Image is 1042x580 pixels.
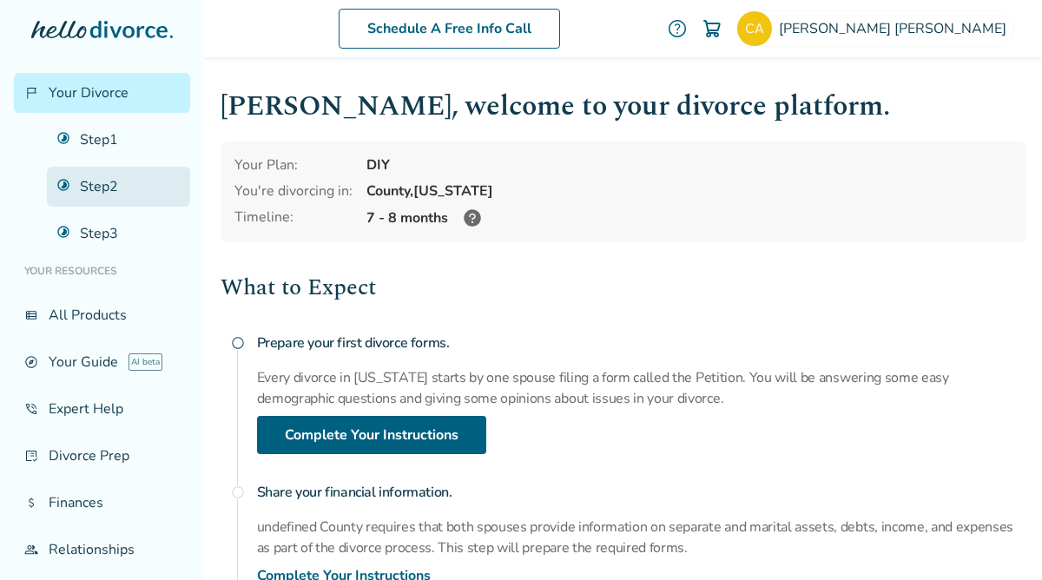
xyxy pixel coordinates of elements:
li: Your Resources [14,254,190,288]
span: explore [24,355,38,369]
span: radio_button_unchecked [231,336,245,350]
div: 7 - 8 months [366,208,1012,228]
span: AI beta [129,353,162,371]
a: Complete Your Instructions [257,416,486,454]
a: view_listAll Products [14,295,190,335]
a: Step3 [47,214,190,254]
div: Your Plan: [234,155,353,175]
span: phone_in_talk [24,402,38,416]
a: Schedule A Free Info Call [339,9,560,49]
a: phone_in_talkExpert Help [14,389,190,429]
div: You're divorcing in: [234,181,353,201]
img: coriaitken@gmail.com [737,11,772,46]
div: Timeline: [234,208,353,228]
a: Step1 [47,120,190,160]
h4: Prepare your first divorce forms. [257,326,1026,360]
span: attach_money [24,496,38,510]
span: group [24,543,38,557]
img: Cart [702,18,722,39]
p: Every divorce in [US_STATE] starts by one spouse filing a form called the Petition. You will be a... [257,367,1026,409]
a: Step2 [47,167,190,207]
p: undefined County requires that both spouses provide information on separate and marital assets, d... [257,517,1026,558]
h2: What to Expect [221,270,1026,305]
span: list_alt_check [24,449,38,463]
span: flag_2 [24,86,38,100]
div: County, [US_STATE] [366,181,1012,201]
a: exploreYour GuideAI beta [14,342,190,382]
div: DIY [366,155,1012,175]
span: [PERSON_NAME] [PERSON_NAME] [779,19,1013,38]
a: flag_2Your Divorce [14,73,190,113]
a: list_alt_checkDivorce Prep [14,436,190,476]
h4: Share your financial information. [257,475,1026,510]
h1: [PERSON_NAME] , welcome to your divorce platform. [221,85,1026,128]
span: view_list [24,308,38,322]
a: help [667,18,688,39]
a: groupRelationships [14,530,190,570]
a: attach_moneyFinances [14,483,190,523]
span: Your Divorce [49,83,129,102]
span: radio_button_unchecked [231,485,245,499]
